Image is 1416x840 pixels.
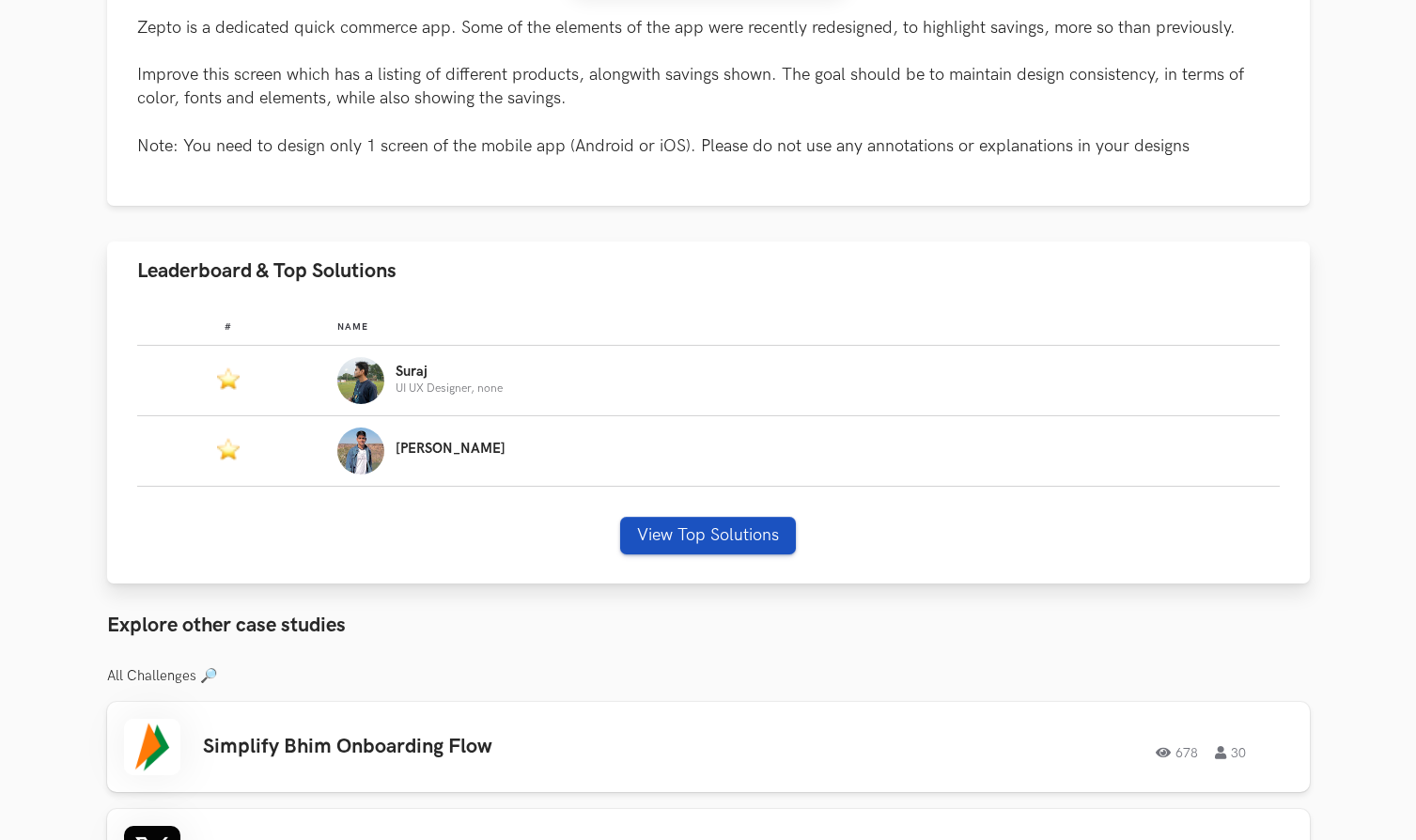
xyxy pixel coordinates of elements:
h3: All Challenges 🔎 [107,668,1310,685]
img: Profile photo [337,428,384,474]
div: Leaderboard & Top Solutions [107,301,1310,584]
span: Name [337,321,368,333]
img: Featured [217,366,240,391]
button: View Top Solutions [620,517,796,554]
p: Zepto is a dedicated quick commerce app. Some of the elements of the app were recently redesigned... [137,16,1280,158]
span: Leaderboard & Top Solutions [137,258,397,284]
span: # [225,321,232,333]
h3: Explore other case studies [107,614,1310,638]
span: 678 [1156,746,1198,759]
img: Profile photo [337,357,384,404]
span: 30 [1215,746,1246,759]
p: Suraj [396,365,503,380]
button: Leaderboard & Top Solutions [107,241,1310,301]
img: Featured [217,437,240,461]
h3: Simplify Bhim Onboarding Flow [203,735,737,759]
p: UI UX Designer, none [396,382,503,395]
a: Simplify Bhim Onboarding Flow67830 [107,702,1310,792]
table: Leaderboard [137,306,1280,487]
p: [PERSON_NAME] [396,442,506,457]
